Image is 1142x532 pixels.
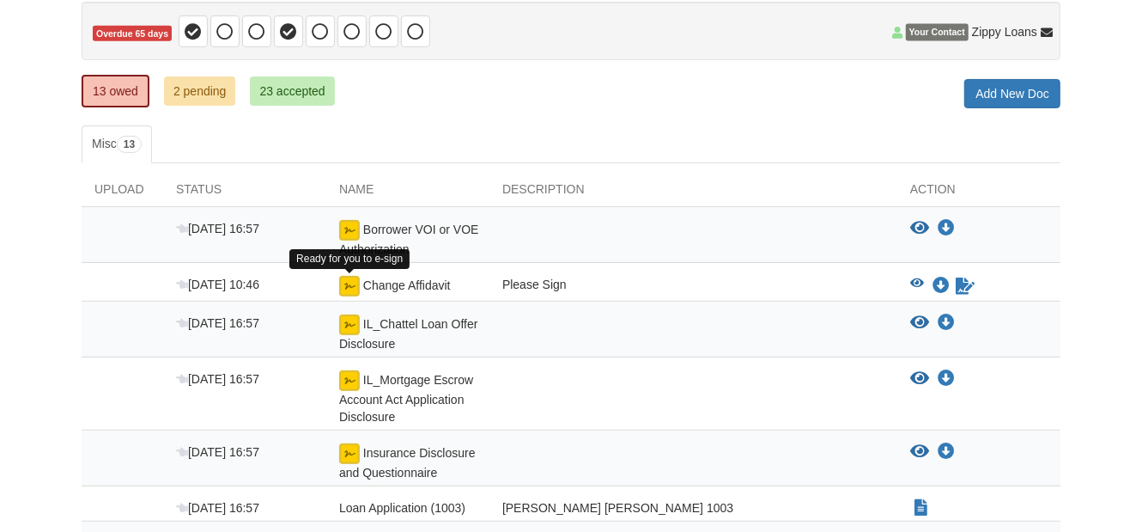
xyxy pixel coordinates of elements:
div: Status [163,180,326,206]
div: Upload [82,180,163,206]
a: 23 accepted [250,76,334,106]
span: Your Contact [906,24,969,41]
div: Description [489,180,897,206]
div: Name [326,180,489,206]
a: Download IL_Mortgage Escrow Account Act Application Disclosure [938,372,955,386]
span: Loan Application (1003) [339,501,465,515]
img: esign [339,220,360,241]
button: View IL_Mortgage Escrow Account Act Application Disclosure [910,370,929,388]
a: Download Change Affidavit [932,279,950,293]
img: esign [339,315,360,335]
div: Action [897,180,1060,206]
img: esign [339,370,360,391]
a: Add New Doc [964,79,1060,108]
a: Download IL_Chattel Loan Offer Disclosure [938,316,955,330]
span: IL_Mortgage Escrow Account Act Application Disclosure [339,373,473,424]
a: Download Borrower VOI or VOE Authorization [938,222,955,235]
span: Change Affidavit [363,278,451,292]
a: Show Document [914,501,927,515]
div: [PERSON_NAME] [PERSON_NAME] 1003 [489,499,897,517]
button: View Borrower VOI or VOE Authorization [910,220,929,237]
span: 13 [117,136,142,153]
span: Borrower VOI or VOE Authorization [339,223,478,256]
a: Sign Form [954,276,976,297]
span: [DATE] 16:57 [176,316,259,330]
button: View Change Affidavit [910,278,924,295]
span: [DATE] 16:57 [176,501,259,515]
a: 13 owed [82,75,149,107]
button: View Insurance Disclosure and Questionnaire [910,443,929,461]
img: esign [339,443,360,464]
a: Download Insurance Disclosure and Questionnaire [938,445,955,459]
img: Ready for you to esign [339,276,360,297]
div: Please Sign [489,276,897,297]
span: [DATE] 16:57 [176,372,259,386]
span: [DATE] 10:46 [176,278,259,291]
span: Overdue 65 days [93,26,172,42]
span: IL_Chattel Loan Offer Disclosure [339,317,478,351]
span: Zippy Loans [972,24,1037,41]
span: [DATE] 16:57 [176,222,259,235]
div: Ready for you to e-sign [289,249,410,269]
a: Misc [82,125,152,163]
span: [DATE] 16:57 [176,445,259,459]
button: View IL_Chattel Loan Offer Disclosure [910,315,929,332]
a: 2 pending [164,76,236,106]
span: Insurance Disclosure and Questionnaire [339,446,476,480]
